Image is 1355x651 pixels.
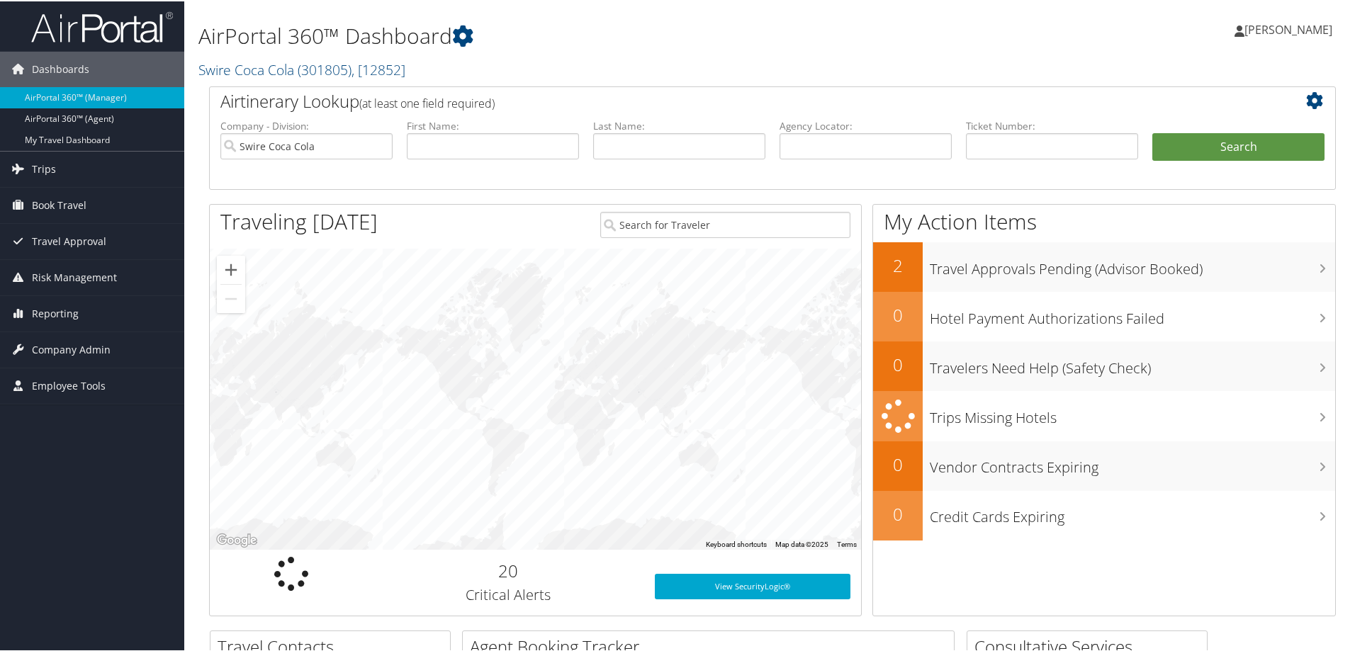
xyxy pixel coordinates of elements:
span: Dashboards [32,50,89,86]
h2: Airtinerary Lookup [220,88,1231,112]
a: Terms (opens in new tab) [837,539,857,547]
a: 0Credit Cards Expiring [873,489,1335,539]
button: Keyboard shortcuts [706,538,767,548]
a: 2Travel Approvals Pending (Advisor Booked) [873,241,1335,290]
h3: Hotel Payment Authorizations Failed [930,300,1335,327]
input: Search for Traveler [600,210,850,237]
h1: AirPortal 360™ Dashboard [198,20,964,50]
button: Zoom out [217,283,245,312]
span: , [ 12852 ] [352,59,405,78]
span: Map data ©2025 [775,539,828,547]
img: airportal-logo.png [31,9,173,43]
a: 0Travelers Need Help (Safety Check) [873,340,1335,390]
label: Company - Division: [220,118,393,132]
button: Search [1152,132,1325,160]
span: Employee Tools [32,367,106,402]
label: Last Name: [593,118,765,132]
a: 0Vendor Contracts Expiring [873,440,1335,489]
h2: 2 [873,252,923,276]
h3: Vendor Contracts Expiring [930,449,1335,476]
span: Travel Approval [32,222,106,258]
span: Trips [32,150,56,186]
h3: Credit Cards Expiring [930,499,1335,526]
a: [PERSON_NAME] [1235,7,1346,50]
h2: 20 [383,557,634,582]
img: Google [213,530,260,548]
h1: Traveling [DATE] [220,205,378,235]
span: Risk Management [32,259,117,294]
span: (at least one field required) [359,94,495,110]
a: View SecurityLogic® [655,572,850,598]
label: Agency Locator: [780,118,952,132]
a: 0Hotel Payment Authorizations Failed [873,290,1335,340]
h3: Trips Missing Hotels [930,400,1335,426]
h1: My Action Items [873,205,1335,235]
span: ( 301805 ) [298,59,352,78]
h3: Travel Approvals Pending (Advisor Booked) [930,251,1335,278]
h2: 0 [873,501,923,525]
h2: 0 [873,302,923,326]
span: [PERSON_NAME] [1244,21,1332,36]
button: Zoom in [217,254,245,283]
a: Trips Missing Hotels [873,390,1335,440]
span: Company Admin [32,331,111,366]
h3: Critical Alerts [383,584,634,604]
h2: 0 [873,351,923,375]
span: Reporting [32,295,79,330]
label: Ticket Number: [966,118,1138,132]
label: First Name: [407,118,579,132]
a: Swire Coca Cola [198,59,405,78]
h3: Travelers Need Help (Safety Check) [930,350,1335,377]
h2: 0 [873,451,923,475]
span: Book Travel [32,186,86,222]
a: Open this area in Google Maps (opens a new window) [213,530,260,548]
